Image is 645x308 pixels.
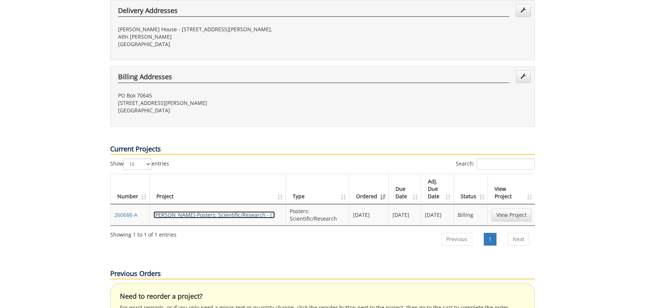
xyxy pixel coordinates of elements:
[349,204,389,225] td: [DATE]
[111,174,150,204] th: Number: activate to sort column ascending
[516,70,531,83] a: Edit Addresses
[454,204,488,225] td: Billing
[124,158,152,170] select: Showentries
[110,269,535,279] p: Previous Orders
[120,293,525,300] h4: Need to reorder a project?
[492,209,531,221] a: View Project
[118,73,509,83] h4: Billing Addresses
[421,174,454,204] th: Adj. Due Date: activate to sort column ascending
[389,174,422,204] th: Due Date: activate to sort column ascending
[150,174,286,204] th: Project: activate to sort column ascending
[118,41,317,48] p: [GEOGRAPHIC_DATA]
[286,204,349,225] td: Posters: Scientific/Research
[118,26,317,33] p: [PERSON_NAME] House - [STREET_ADDRESS][PERSON_NAME],
[118,33,317,41] p: Attn [PERSON_NAME]
[488,174,535,204] th: View Project: activate to sort column ascending
[477,158,535,170] input: Search:
[508,233,529,246] a: Next
[454,174,488,204] th: Status: activate to sort column ascending
[118,107,317,114] p: [GEOGRAPHIC_DATA]
[516,4,531,17] a: Edit Addresses
[421,204,454,225] td: [DATE]
[118,92,317,99] p: PO Box 70645
[456,158,535,170] label: Search:
[110,228,177,238] div: Showing 1 to 1 of 1 entries
[114,211,137,218] a: 260688-A
[118,7,509,17] h4: Delivery Addresses
[441,233,472,246] a: Previous
[110,158,169,170] label: Show entries
[349,174,389,204] th: Ordered: activate to sort column ascending
[389,204,422,225] td: [DATE]
[484,233,496,246] a: 1
[286,174,349,204] th: Type: activate to sort column ascending
[110,144,535,155] p: Current Projects
[118,99,317,107] p: [STREET_ADDRESS][PERSON_NAME]
[153,211,275,218] a: [PERSON_NAME]-Posters: Scientific/Research - ( )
